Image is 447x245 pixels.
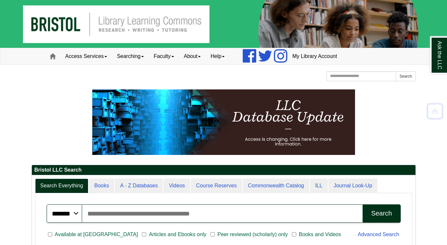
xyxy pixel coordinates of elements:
span: Articles and Ebooks only [146,231,209,238]
a: About [179,48,206,65]
a: Access Services [60,48,112,65]
a: Searching [112,48,149,65]
a: Commonwealth Catalog [243,179,309,193]
button: Search [363,204,400,223]
input: Peer reviewed (scholarly) only [211,232,215,237]
img: HTML tutorial [92,89,355,155]
a: ILL [310,179,327,193]
div: Search [371,210,392,217]
a: Course Reserves [191,179,242,193]
a: Journal Look-Up [328,179,377,193]
a: My Library Account [287,48,342,65]
a: Videos [164,179,190,193]
input: Articles and Ebooks only [142,232,146,237]
a: Search Everything [35,179,89,193]
h2: Bristol LLC Search [32,165,415,175]
a: Advanced Search [358,232,399,237]
a: Help [206,48,230,65]
a: Books [89,179,114,193]
span: Books and Videos [296,231,344,238]
span: Peer reviewed (scholarly) only [215,231,290,238]
input: Books and Videos [292,232,296,237]
a: Faculty [149,48,179,65]
a: A - Z Databases [115,179,163,193]
input: Available at [GEOGRAPHIC_DATA] [48,232,52,237]
button: Search [396,71,415,81]
span: Available at [GEOGRAPHIC_DATA] [52,231,141,238]
a: Back to Top [424,107,445,116]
